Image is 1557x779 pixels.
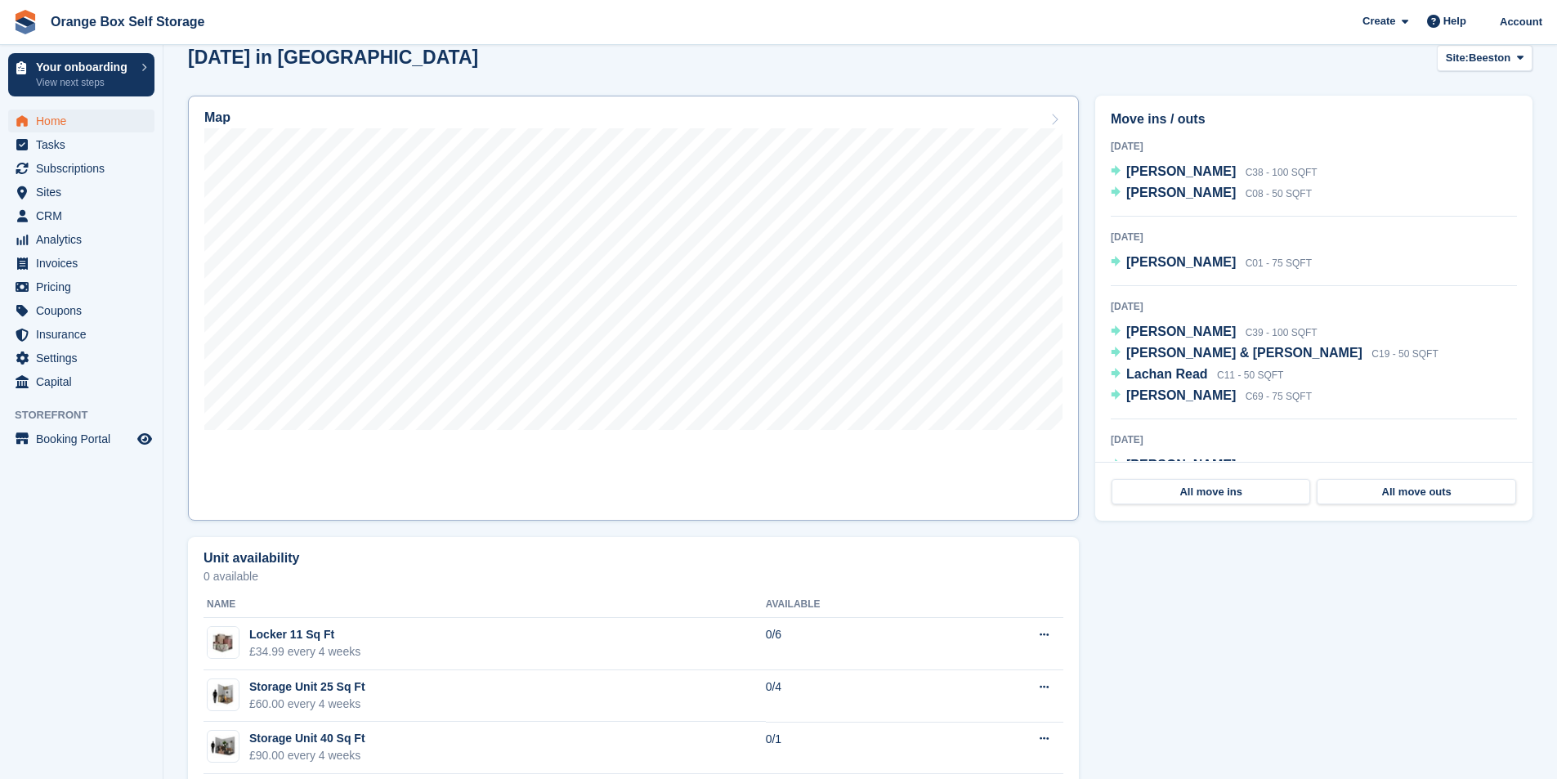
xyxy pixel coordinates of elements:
span: [PERSON_NAME] [1126,164,1236,178]
img: 40-sqft-unit.jpg [208,735,239,759]
a: menu [8,204,154,227]
a: menu [8,428,154,450]
img: 25-sqft-unit.jpg [208,683,239,706]
a: menu [8,323,154,346]
a: menu [8,370,154,393]
a: Orange Box Self Storage [44,8,212,35]
span: Sites [36,181,134,204]
p: View next steps [36,75,133,90]
span: C39 - 100 SQFT [1246,327,1318,338]
a: Map [188,96,1079,521]
div: [DATE] [1111,299,1517,314]
img: Locker%20Medium%201%20-%20Plain.jpg [208,627,239,658]
span: Home [36,110,134,132]
div: Storage Unit 40 Sq Ft [249,730,365,747]
span: Account [1500,14,1542,30]
p: Your onboarding [36,61,133,73]
div: £90.00 every 4 weeks [249,747,365,764]
a: menu [8,347,154,369]
span: Settings [36,347,134,369]
div: [DATE] [1111,230,1517,244]
div: Storage Unit 25 Sq Ft [249,678,365,696]
span: Booking Portal [36,428,134,450]
h2: [DATE] in [GEOGRAPHIC_DATA] [188,47,478,69]
span: [PERSON_NAME] & [PERSON_NAME] [1126,346,1362,360]
span: Pricing [36,275,134,298]
span: [PERSON_NAME] [1126,325,1236,338]
a: [PERSON_NAME] C76 - 75 SQFT [1111,455,1312,477]
a: menu [8,157,154,180]
a: Preview store [135,429,154,449]
span: C01 - 75 SQFT [1246,257,1312,269]
span: Tasks [36,133,134,156]
div: Locker 11 Sq Ft [249,626,360,643]
img: stora-icon-8386f47178a22dfd0bd8f6a31ec36ba5ce8667c1dd55bd0f319d3a0aa187defe.svg [13,10,38,34]
a: menu [8,275,154,298]
a: Your onboarding View next steps [8,53,154,96]
span: C19 - 50 SQFT [1371,348,1438,360]
a: menu [8,228,154,251]
span: Capital [36,370,134,393]
img: Binder Bhardwaj [1481,13,1497,29]
span: Analytics [36,228,134,251]
h2: Unit availability [204,551,299,566]
a: menu [8,133,154,156]
a: [PERSON_NAME] C39 - 100 SQFT [1111,322,1318,343]
button: Site: Beeston [1437,45,1532,72]
span: C08 - 50 SQFT [1246,188,1312,199]
span: Subscriptions [36,157,134,180]
p: 0 available [204,571,1063,582]
span: Site: [1446,50,1469,66]
a: menu [8,299,154,322]
div: £60.00 every 4 weeks [249,696,365,713]
div: [DATE] [1111,139,1517,154]
div: £34.99 every 4 weeks [249,643,360,660]
h2: Map [204,110,230,125]
span: Help [1443,13,1466,29]
td: 0/6 [766,618,949,670]
a: [PERSON_NAME] C69 - 75 SQFT [1111,386,1312,407]
a: [PERSON_NAME] C38 - 100 SQFT [1111,162,1318,183]
span: [PERSON_NAME] [1126,388,1236,402]
div: [DATE] [1111,432,1517,447]
span: CRM [36,204,134,227]
a: menu [8,181,154,204]
span: [PERSON_NAME] [1126,186,1236,199]
span: C38 - 100 SQFT [1246,167,1318,178]
a: All move ins [1112,479,1310,505]
th: Available [766,592,949,618]
span: Invoices [36,252,134,275]
th: Name [204,592,766,618]
h2: Move ins / outs [1111,110,1517,129]
span: Coupons [36,299,134,322]
span: Create [1362,13,1395,29]
a: Lachan Read C11 - 50 SQFT [1111,365,1283,386]
span: C11 - 50 SQFT [1217,369,1283,381]
span: Insurance [36,323,134,346]
span: Beeston [1469,50,1510,66]
a: [PERSON_NAME] & [PERSON_NAME] C19 - 50 SQFT [1111,343,1438,365]
a: menu [8,110,154,132]
span: Lachan Read [1126,367,1208,381]
a: [PERSON_NAME] C01 - 75 SQFT [1111,253,1312,274]
span: [PERSON_NAME] [1126,255,1236,269]
a: [PERSON_NAME] C08 - 50 SQFT [1111,183,1312,204]
a: menu [8,252,154,275]
td: 0/1 [766,722,949,774]
span: Storefront [15,407,163,423]
span: C76 - 75 SQFT [1246,460,1312,472]
td: 0/4 [766,670,949,723]
span: C69 - 75 SQFT [1246,391,1312,402]
span: [PERSON_NAME] [1126,458,1236,472]
a: All move outs [1317,479,1515,505]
